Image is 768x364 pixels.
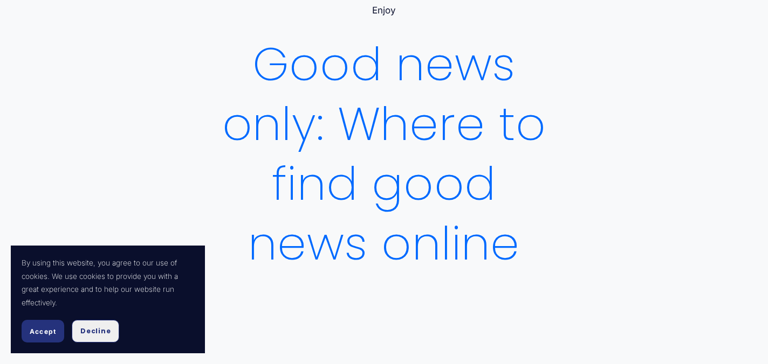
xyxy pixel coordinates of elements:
span: Accept [30,327,56,335]
button: Decline [72,320,119,342]
span: Decline [80,326,111,336]
section: Cookie banner [11,246,205,353]
h1: Good news only: Where to find good news online [207,34,560,274]
a: Enjoy [372,5,396,16]
p: By using this website, you agree to our use of cookies. We use cookies to provide you with a grea... [22,256,194,309]
button: Accept [22,320,64,342]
